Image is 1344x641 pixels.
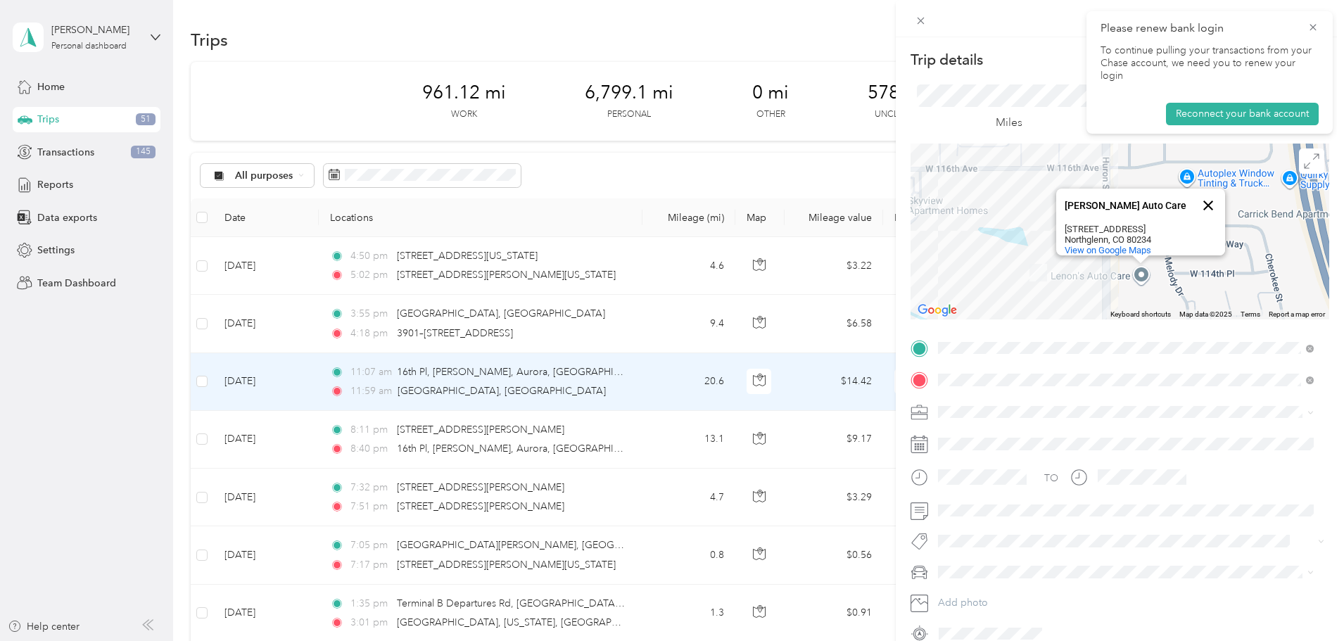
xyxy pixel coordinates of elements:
[1265,562,1344,641] iframe: Everlance-gr Chat Button Frame
[933,593,1329,613] button: Add photo
[1101,20,1298,37] p: Please renew bank login
[1065,245,1151,255] a: View on Google Maps
[914,301,961,319] img: Google
[1166,103,1319,125] button: Reconnect your bank account
[1065,234,1191,245] div: Northglenn, CO 80234
[996,114,1022,132] p: Miles
[911,50,983,70] p: Trip details
[1065,224,1191,234] div: [STREET_ADDRESS]
[1101,44,1319,83] p: To continue pulling your transactions from your Chase account, we need you to renew your login
[1191,189,1225,222] button: Close
[1269,310,1325,318] a: Report a map error
[1044,471,1058,485] div: TO
[1056,189,1225,255] div: Lenon's Auto Care
[1110,310,1171,319] button: Keyboard shortcuts
[914,301,961,319] a: Open this area in Google Maps (opens a new window)
[1179,310,1232,318] span: Map data ©2025
[1065,201,1191,211] div: [PERSON_NAME] Auto Care
[1241,310,1260,318] a: Terms (opens in new tab)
